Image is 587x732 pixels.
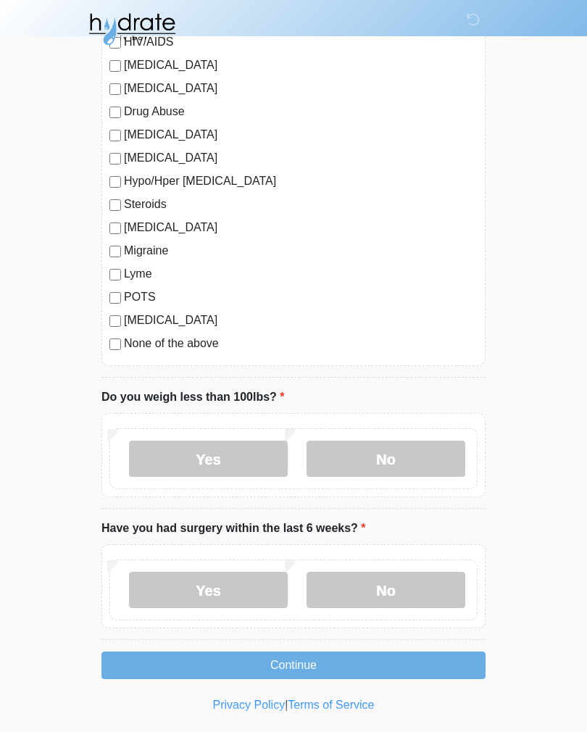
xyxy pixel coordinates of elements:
[213,699,286,711] a: Privacy Policy
[109,292,121,304] input: POTS
[124,335,478,352] label: None of the above
[109,222,121,234] input: [MEDICAL_DATA]
[129,441,288,477] label: Yes
[101,520,366,537] label: Have you had surgery within the last 6 weeks?
[109,130,121,141] input: [MEDICAL_DATA]
[124,126,478,144] label: [MEDICAL_DATA]
[109,83,121,95] input: [MEDICAL_DATA]
[307,441,465,477] label: No
[307,572,465,608] label: No
[124,57,478,74] label: [MEDICAL_DATA]
[124,172,478,190] label: Hypo/Hper [MEDICAL_DATA]
[124,312,478,329] label: [MEDICAL_DATA]
[109,269,121,280] input: Lyme
[285,699,288,711] a: |
[124,242,478,259] label: Migraine
[87,11,177,47] img: Hydrate IV Bar - Fort Collins Logo
[129,572,288,608] label: Yes
[101,652,486,679] button: Continue
[124,103,478,120] label: Drug Abuse
[124,265,478,283] label: Lyme
[109,315,121,327] input: [MEDICAL_DATA]
[124,80,478,97] label: [MEDICAL_DATA]
[109,153,121,165] input: [MEDICAL_DATA]
[109,176,121,188] input: Hypo/Hper [MEDICAL_DATA]
[109,60,121,72] input: [MEDICAL_DATA]
[124,288,478,306] label: POTS
[109,107,121,118] input: Drug Abuse
[124,149,478,167] label: [MEDICAL_DATA]
[109,246,121,257] input: Migraine
[109,199,121,211] input: Steroids
[109,338,121,350] input: None of the above
[101,388,285,406] label: Do you weigh less than 100lbs?
[124,196,478,213] label: Steroids
[288,699,374,711] a: Terms of Service
[124,219,478,236] label: [MEDICAL_DATA]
